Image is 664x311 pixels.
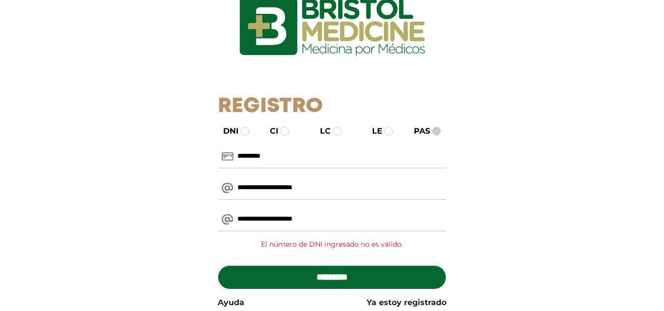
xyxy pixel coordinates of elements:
h1: Registro [218,94,446,119]
label: LC [311,125,331,137]
a: Ya estoy registrado [367,297,446,309]
a: Ayuda [218,297,244,309]
label: LE [363,125,382,137]
label: DNI [214,125,238,137]
div: El número de DNI ingresado no es válido. [218,235,446,254]
label: CI [261,125,278,137]
label: PAS [405,125,430,137]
